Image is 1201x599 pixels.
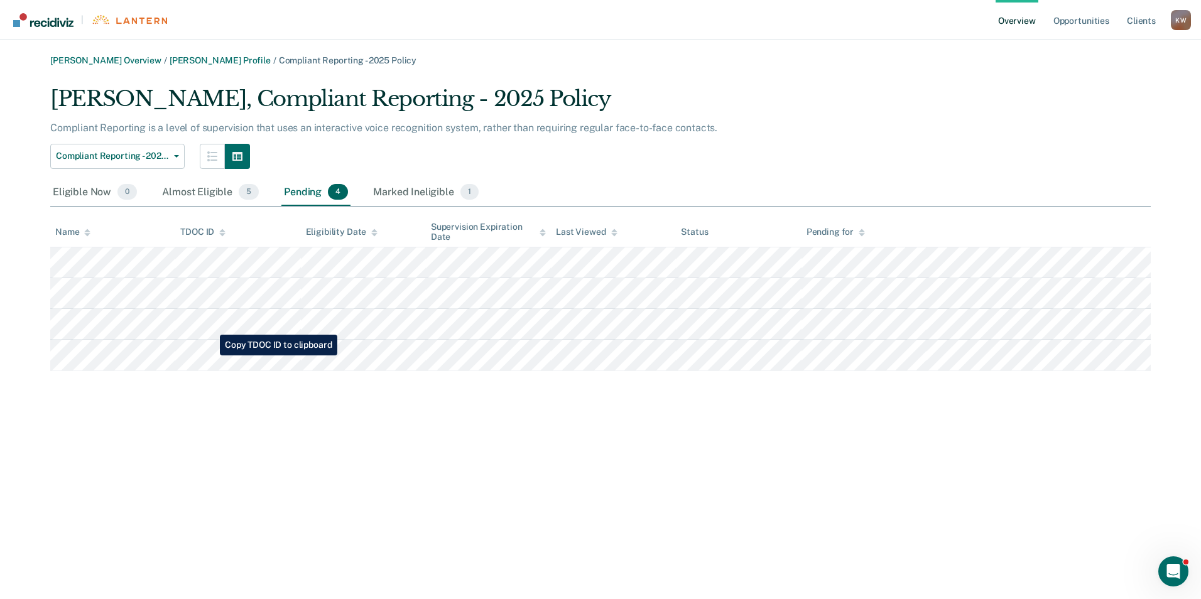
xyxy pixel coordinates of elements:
[161,55,170,65] span: /
[13,13,73,27] img: Recidiviz
[328,184,348,200] span: 4
[271,55,279,65] span: /
[50,122,717,134] p: Compliant Reporting is a level of supervision that uses an interactive voice recognition system, ...
[279,55,416,65] span: Compliant Reporting - 2025 Policy
[306,227,378,237] div: Eligibility Date
[73,14,91,25] span: |
[91,15,167,24] img: Lantern
[180,227,226,237] div: TDOC ID
[50,179,139,207] div: Eligible Now0
[50,144,185,169] button: Compliant Reporting - 2025 Policy
[281,179,351,207] div: Pending4
[170,55,271,65] a: [PERSON_NAME] Profile
[160,179,261,207] div: Almost Eligible5
[1171,10,1191,30] button: Profile dropdown button
[460,184,479,200] span: 1
[239,184,259,200] span: 5
[371,179,481,207] div: Marked Ineligible1
[431,222,546,243] div: Supervision Expiration Date
[1171,10,1191,30] div: K W
[1158,556,1188,586] iframe: Intercom live chat
[807,227,865,237] div: Pending for
[50,55,161,65] a: [PERSON_NAME] Overview
[681,227,708,237] div: Status
[117,184,137,200] span: 0
[56,151,169,161] span: Compliant Reporting - 2025 Policy
[556,227,617,237] div: Last Viewed
[55,227,90,237] div: Name
[50,86,951,122] div: [PERSON_NAME], Compliant Reporting - 2025 Policy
